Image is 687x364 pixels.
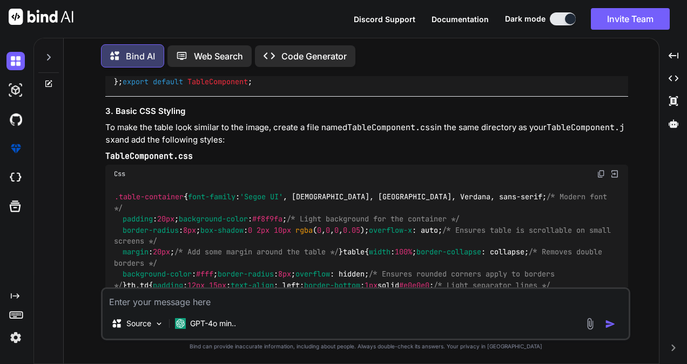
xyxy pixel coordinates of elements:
span: 8px [278,269,291,279]
span: table [343,247,365,257]
span: 2px [257,225,270,235]
img: settings [6,328,25,347]
span: overflow-x [369,225,412,235]
span: /* Light separator lines */ [434,280,550,290]
span: .table-container [114,192,184,202]
img: darkAi-studio [6,81,25,99]
span: background-color [179,214,248,224]
span: td [140,280,149,290]
span: box-shadow [200,225,244,235]
img: cloudideIcon [6,168,25,187]
img: icon [605,319,616,329]
p: Web Search [194,50,243,63]
img: copy [597,170,605,178]
span: 0 [334,225,339,235]
span: 0 [317,225,321,235]
button: Invite Team [591,8,670,30]
span: #e0e0e0 [399,280,429,290]
code: TableComponent.jsx [105,122,624,145]
span: 100% [395,247,412,257]
code: TableComponent.css [347,122,435,133]
span: border-radius [218,269,274,279]
span: 0 [326,225,330,235]
span: /* Add some margin around the table */ [174,247,339,257]
span: rgba [295,225,313,235]
h3: 3. Basic CSS Styling [105,105,628,118]
img: premium [6,139,25,158]
span: #fff [196,269,213,279]
span: 1px [365,280,378,290]
span: border-collapse [416,247,481,257]
p: Source [126,318,151,329]
span: /* Light background for the container */ [287,214,460,224]
img: Open in Browser [610,169,619,179]
span: border-bottom [304,280,360,290]
span: margin [123,247,149,257]
p: Code Generator [281,50,347,63]
img: Bind AI [9,9,73,25]
img: GPT-4o mini [175,318,186,329]
span: TableComponent [187,77,248,86]
span: 15px [209,280,226,290]
p: Bind AI [126,50,155,63]
p: To make the table look similar to the image, create a file named in the same directory as your an... [105,122,628,146]
code: TableComponent.css [105,151,193,161]
img: Pick Models [154,319,164,328]
img: attachment [584,318,596,330]
span: default [153,77,183,86]
span: 20px [153,247,170,257]
span: padding [153,280,183,290]
button: Discord Support [354,14,415,25]
span: background-color [123,269,192,279]
span: export [123,77,149,86]
img: githubDark [6,110,25,129]
p: GPT-4o min.. [190,318,236,329]
span: 0 [248,225,252,235]
span: /* Ensures table is scrollable on small screens */ [114,225,615,246]
img: darkChat [6,52,25,70]
span: overflow [295,269,330,279]
span: 10px [274,225,291,235]
span: border-radius [123,225,179,235]
span: Discord Support [354,15,415,24]
button: Documentation [432,14,489,25]
span: Css [114,170,125,178]
span: 0.05 [343,225,360,235]
span: width [369,247,390,257]
span: 8px [183,225,196,235]
span: #f8f9fa [252,214,282,224]
span: 20px [157,214,174,224]
span: Dark mode [505,14,545,24]
span: 'Segoe UI' [240,192,283,202]
span: 12px [187,280,205,290]
span: Documentation [432,15,489,24]
p: Bind can provide inaccurate information, including about people. Always double-check its answers.... [101,342,630,350]
span: font-family [188,192,235,202]
span: padding [123,214,153,224]
span: text-align [231,280,274,290]
span: th [127,280,136,290]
